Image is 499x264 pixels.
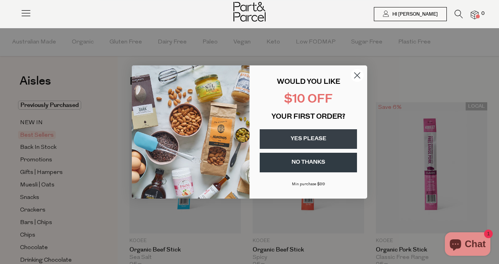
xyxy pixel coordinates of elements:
img: Part&Parcel [233,2,266,22]
span: YOUR FIRST ORDER? [271,114,345,121]
inbox-online-store-chat: Shopify online store chat [443,232,493,258]
button: Close dialog [350,69,364,82]
span: $10 OFF [284,94,333,106]
button: NO THANKS [260,153,357,172]
a: 0 [471,11,479,19]
span: WOULD YOU LIKE [277,79,340,86]
span: 0 [479,10,486,17]
span: Min purchase $99 [292,182,325,186]
span: Hi [PERSON_NAME] [390,11,438,18]
a: Hi [PERSON_NAME] [374,7,447,21]
img: 43fba0fb-7538-40bc-babb-ffb1a4d097bc.jpeg [132,65,249,199]
button: YES PLEASE [260,129,357,149]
